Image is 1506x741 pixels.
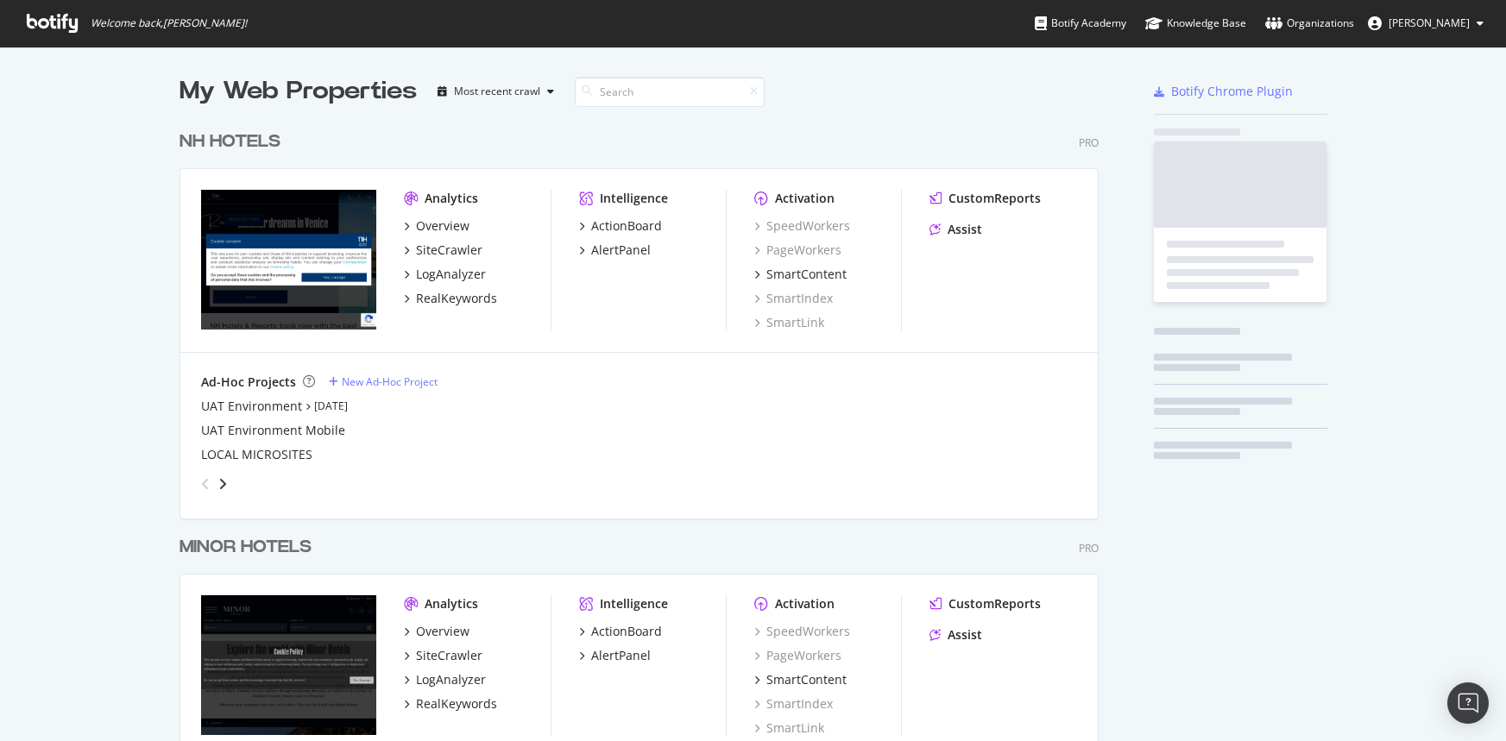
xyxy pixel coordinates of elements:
[180,129,287,154] a: NH HOTELS
[948,626,982,644] div: Assist
[929,221,982,238] a: Assist
[754,695,833,713] a: SmartIndex
[404,242,482,259] a: SiteCrawler
[404,647,482,664] a: SiteCrawler
[775,190,835,207] div: Activation
[1154,83,1293,100] a: Botify Chrome Plugin
[766,671,847,688] div: SmartContent
[600,595,668,612] div: Intelligence
[404,290,497,307] a: RealKeywords
[591,623,662,640] div: ActionBoard
[404,266,486,283] a: LogAnalyzer
[775,595,835,612] div: Activation
[1265,15,1354,32] div: Organizations
[754,314,824,331] a: SmartLink
[754,217,850,235] a: SpeedWorkers
[314,399,348,413] a: [DATE]
[201,190,376,330] img: www.nh-hotels.com
[754,623,850,640] a: SpeedWorkers
[194,470,217,498] div: angle-left
[1171,83,1293,100] div: Botify Chrome Plugin
[416,290,497,307] div: RealKeywords
[929,595,1041,612] a: CustomReports
[754,647,841,664] a: PageWorkers
[201,422,345,439] a: UAT Environment Mobile
[180,535,318,560] a: MINOR HOTELS
[948,221,982,238] div: Assist
[591,217,662,235] div: ActionBoard
[754,671,847,688] a: SmartContent
[754,719,824,737] a: SmartLink
[416,695,497,713] div: RealKeywords
[1145,15,1246,32] div: Knowledge Base
[766,266,847,283] div: SmartContent
[416,217,469,235] div: Overview
[201,374,296,391] div: Ad-Hoc Projects
[579,647,651,664] a: AlertPanel
[201,446,312,463] a: LOCAL MICROSITES
[217,475,229,493] div: angle-right
[404,217,469,235] a: Overview
[754,290,833,307] a: SmartIndex
[425,595,478,612] div: Analytics
[948,595,1041,612] div: CustomReports
[454,86,540,97] div: Most recent crawl
[948,190,1041,207] div: CustomReports
[404,671,486,688] a: LogAnalyzer
[180,535,312,560] div: MINOR HOTELS
[754,242,841,259] a: PageWorkers
[1079,541,1099,556] div: Pro
[1035,15,1126,32] div: Botify Academy
[329,374,438,389] a: New Ad-Hoc Project
[754,266,847,283] a: SmartContent
[1447,682,1489,724] div: Open Intercom Messenger
[425,190,478,207] div: Analytics
[201,398,302,415] a: UAT Environment
[591,647,651,664] div: AlertPanel
[91,16,247,30] span: Welcome back, [PERSON_NAME] !
[416,671,486,688] div: LogAnalyzer
[342,374,438,389] div: New Ad-Hoc Project
[431,78,561,105] button: Most recent crawl
[1389,16,1470,30] span: Ruth Franco
[404,623,469,640] a: Overview
[579,623,662,640] a: ActionBoard
[600,190,668,207] div: Intelligence
[1079,135,1099,150] div: Pro
[579,217,662,235] a: ActionBoard
[929,190,1041,207] a: CustomReports
[1354,9,1497,37] button: [PERSON_NAME]
[180,129,280,154] div: NH HOTELS
[579,242,651,259] a: AlertPanel
[416,623,469,640] div: Overview
[416,242,482,259] div: SiteCrawler
[416,647,482,664] div: SiteCrawler
[929,626,982,644] a: Assist
[201,595,376,735] img: https://www.minorhotels.com
[416,266,486,283] div: LogAnalyzer
[575,77,765,107] input: Search
[180,74,417,109] div: My Web Properties
[404,695,497,713] a: RealKeywords
[591,242,651,259] div: AlertPanel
